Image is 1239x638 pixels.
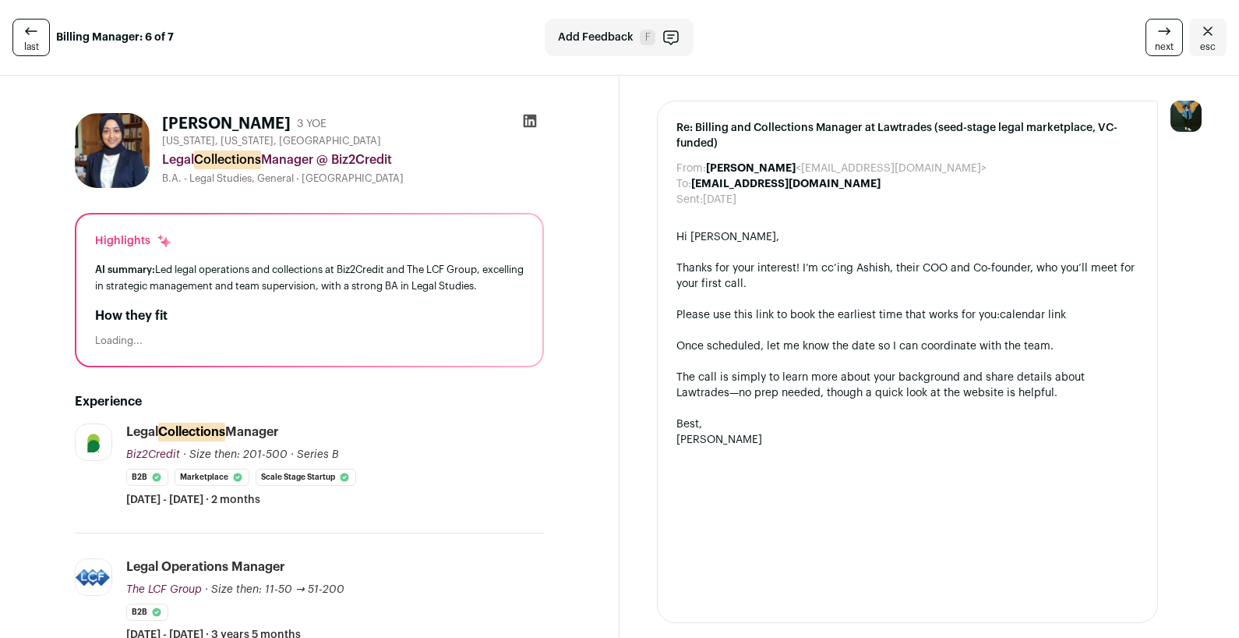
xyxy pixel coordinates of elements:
img: da42fe0edda0ba417291354aaf642cb6aacccc2f1e4b09af45fa901af36b0cca.jpg [75,113,150,188]
div: Legal Manager @ Biz2Credit [162,151,544,169]
b: [PERSON_NAME] [706,163,796,174]
span: · Size then: 11-50 → 51-200 [205,584,344,595]
div: Thanks for your interest! I’m cc’ing Ashish, their COO and Co-founder, who you’ll meet for your f... [676,261,1138,292]
span: AI summary: [95,264,155,275]
span: Add Feedback [558,30,634,45]
h2: Experience [75,392,544,411]
strong: Billing Manager: 6 of 7 [56,30,174,45]
h2: How they fit [95,307,524,325]
img: 517a5b242c80b8c50ae900d06eb0fa5bacdf42c94465729c2a085808f50605cb.jpg [76,559,111,595]
dt: From: [676,161,706,176]
button: Add Feedback F [545,19,694,56]
img: 0b5c53d778c5c48a236d094e8996c9f9a94b30183a5b21197fea528c101055b9 [76,426,111,459]
a: calendar link [1000,310,1066,321]
span: last [24,41,39,53]
li: Marketplace [175,469,249,486]
div: B.A. - Legal Studies, General - [GEOGRAPHIC_DATA] [162,172,544,185]
mark: Collections [158,423,225,441]
span: Series B [297,449,339,460]
div: Hi [PERSON_NAME], [676,229,1138,245]
div: Loading... [95,335,524,347]
div: The call is simply to learn more about your background and share details about Lawtrades—no prep ... [676,370,1138,401]
div: Highlights [95,233,172,249]
mark: Collections [194,151,261,169]
b: [EMAIL_ADDRESS][DOMAIN_NAME] [691,179,881,190]
a: next [1145,19,1183,56]
a: Close [1189,19,1227,56]
div: 3 YOE [297,116,327,132]
div: Legal Operations Manager [126,558,285,576]
li: Scale Stage Startup [256,469,356,486]
div: Please use this link to book the earliest time that works for you: [676,307,1138,323]
div: [PERSON_NAME] [676,432,1138,448]
div: Led legal operations and collections at Biz2Credit and The LCF Group, excelling in strategic mana... [95,261,524,294]
li: B2B [126,604,168,621]
h1: [PERSON_NAME] [162,113,291,135]
span: · Size then: 201-500 [183,449,288,460]
dt: Sent: [676,192,703,207]
span: next [1155,41,1174,53]
span: F [640,30,655,45]
a: last [12,19,50,56]
img: 12031951-medium_jpg [1170,101,1202,132]
span: Re: Billing and Collections Manager at Lawtrades (seed-stage legal marketplace, VC-funded) [676,120,1138,151]
dd: [DATE] [703,192,736,207]
dt: To: [676,176,691,192]
span: The LCF Group [126,584,202,595]
dd: <[EMAIL_ADDRESS][DOMAIN_NAME]> [706,161,987,176]
span: [US_STATE], [US_STATE], [GEOGRAPHIC_DATA] [162,135,381,147]
div: Legal Manager [126,424,279,441]
span: [DATE] - [DATE] · 2 months [126,492,260,508]
span: Biz2Credit [126,449,180,460]
span: · [291,447,294,463]
div: Once scheduled, let me know the date so I can coordinate with the team. [676,338,1138,354]
span: esc [1200,41,1216,53]
li: B2B [126,469,168,486]
div: Best, [676,416,1138,432]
